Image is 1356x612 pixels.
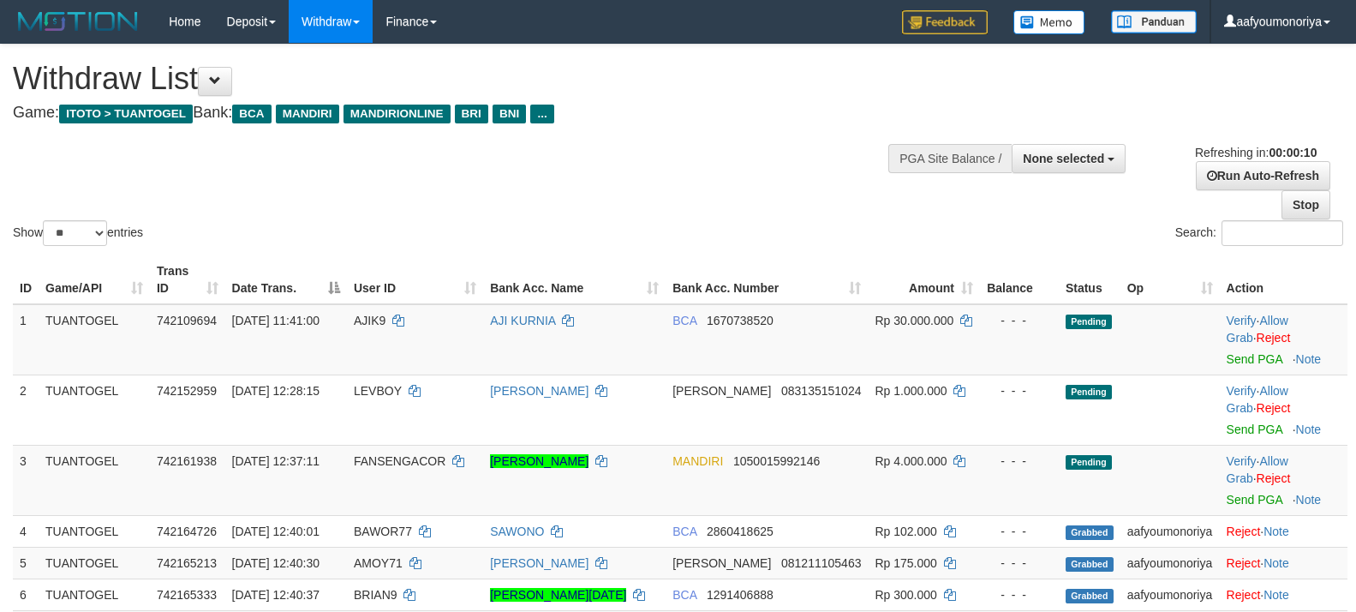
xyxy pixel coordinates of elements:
[707,314,774,327] span: Copy 1670738520 to clipboard
[493,105,526,123] span: BNI
[490,314,555,327] a: AJI KURNIA
[1012,144,1126,173] button: None selected
[354,556,403,570] span: AMOY71
[232,314,320,327] span: [DATE] 11:41:00
[987,312,1052,329] div: - - -
[1269,146,1317,159] strong: 00:00:10
[13,579,39,610] td: 6
[232,384,320,398] span: [DATE] 12:28:15
[1227,525,1261,538] a: Reject
[1220,515,1347,547] td: ·
[13,515,39,547] td: 4
[39,579,150,610] td: TUANTOGEL
[1281,190,1330,219] a: Stop
[1066,589,1114,603] span: Grabbed
[490,454,588,468] a: [PERSON_NAME]
[1257,401,1291,415] a: Reject
[1296,352,1322,366] a: Note
[455,105,488,123] span: BRI
[1296,493,1322,507] a: Note
[232,105,271,123] span: BCA
[1120,515,1220,547] td: aafyoumonoriya
[347,255,483,304] th: User ID: activate to sort column ascending
[1227,556,1261,570] a: Reject
[672,314,696,327] span: BCA
[13,304,39,375] td: 1
[672,525,696,538] span: BCA
[157,454,217,468] span: 742161938
[1066,385,1112,399] span: Pending
[13,547,39,579] td: 5
[157,588,217,602] span: 742165333
[707,525,774,538] span: Copy 2860418625 to clipboard
[1175,220,1343,246] label: Search:
[987,382,1052,399] div: - - -
[157,525,217,538] span: 742164726
[1257,331,1291,345] a: Reject
[13,375,39,445] td: 2
[157,314,217,327] span: 742109694
[987,586,1052,603] div: - - -
[1220,445,1347,515] td: · ·
[1220,579,1347,610] td: ·
[354,588,397,602] span: BRIAN9
[875,588,936,602] span: Rp 300.000
[672,454,723,468] span: MANDIRI
[490,384,588,398] a: [PERSON_NAME]
[1066,455,1112,470] span: Pending
[1263,525,1289,538] a: Note
[1111,10,1197,33] img: panduan.png
[1220,304,1347,375] td: · ·
[1066,315,1112,329] span: Pending
[672,588,696,602] span: BCA
[39,375,150,445] td: TUANTOGEL
[1222,220,1343,246] input: Search:
[875,314,953,327] span: Rp 30.000.000
[276,105,339,123] span: MANDIRI
[1220,375,1347,445] td: · ·
[39,304,150,375] td: TUANTOGEL
[672,384,771,398] span: [PERSON_NAME]
[530,105,553,123] span: ...
[13,220,143,246] label: Show entries
[1263,556,1289,570] a: Note
[354,454,445,468] span: FANSENGACOR
[354,384,402,398] span: LEVBOY
[987,523,1052,540] div: - - -
[13,105,887,122] h4: Game: Bank:
[150,255,225,304] th: Trans ID: activate to sort column ascending
[733,454,820,468] span: Copy 1050015992146 to clipboard
[1227,384,1288,415] span: ·
[1227,588,1261,602] a: Reject
[13,9,143,34] img: MOTION_logo.png
[1296,423,1322,436] a: Note
[490,525,544,538] a: SAWONO
[1227,384,1288,415] a: Allow Grab
[1120,547,1220,579] td: aafyoumonoriya
[1195,146,1317,159] span: Refreshing in:
[1227,454,1288,485] span: ·
[1120,255,1220,304] th: Op: activate to sort column ascending
[1227,454,1257,468] a: Verify
[39,255,150,304] th: Game/API: activate to sort column ascending
[1059,255,1120,304] th: Status
[1263,588,1289,602] a: Note
[1023,152,1104,165] span: None selected
[1196,161,1330,190] a: Run Auto-Refresh
[1013,10,1085,34] img: Button%20Memo.svg
[1066,557,1114,572] span: Grabbed
[987,453,1052,470] div: - - -
[232,588,320,602] span: [DATE] 12:40:37
[781,556,861,570] span: Copy 081211105463 to clipboard
[232,525,320,538] span: [DATE] 12:40:01
[13,62,887,96] h1: Withdraw List
[490,556,588,570] a: [PERSON_NAME]
[157,384,217,398] span: 742152959
[43,220,107,246] select: Showentries
[1120,579,1220,610] td: aafyoumonoriya
[1227,423,1282,436] a: Send PGA
[707,588,774,602] span: Copy 1291406888 to clipboard
[1220,255,1347,304] th: Action
[490,588,626,602] a: [PERSON_NAME][DATE]
[888,144,1012,173] div: PGA Site Balance /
